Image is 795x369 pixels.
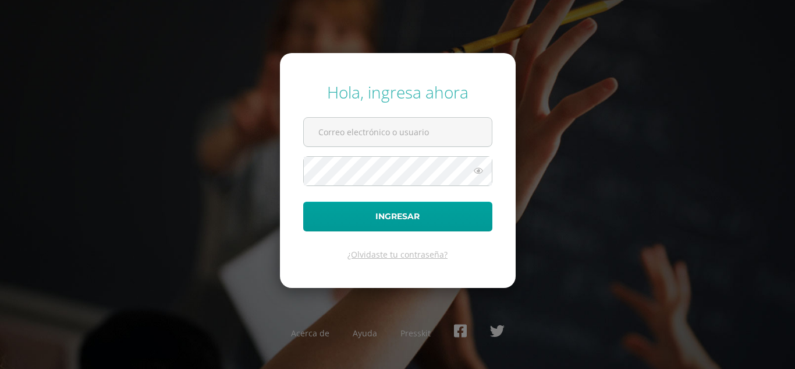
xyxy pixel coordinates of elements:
[303,81,492,103] div: Hola, ingresa ahora
[347,249,448,260] a: ¿Olvidaste tu contraseña?
[303,202,492,231] button: Ingresar
[304,118,492,146] input: Correo electrónico o usuario
[400,328,431,339] a: Presskit
[291,328,329,339] a: Acerca de
[353,328,377,339] a: Ayuda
